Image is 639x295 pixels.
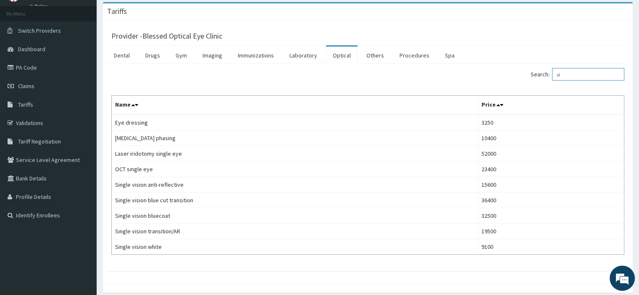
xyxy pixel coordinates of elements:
a: Online [29,3,50,9]
td: 52000 [478,146,624,162]
h3: Provider - Blessed Optical Eye Clinic [111,32,222,40]
a: Immunizations [231,47,281,64]
td: 3250 [478,115,624,131]
a: Dental [107,47,137,64]
th: Price [478,96,624,115]
td: 10400 [478,131,624,146]
label: Search: [531,68,624,81]
a: Laboratory [283,47,324,64]
a: Spa [438,47,461,64]
input: Search: [552,68,624,81]
div: Chat with us now [44,47,141,58]
a: Drugs [139,47,167,64]
td: OCT single eye [112,162,478,177]
span: Dashboard [18,45,45,53]
h3: Tariffs [107,8,127,15]
td: Single vision bluecoat [112,208,478,224]
td: 32500 [478,208,624,224]
span: Tariffs [18,101,33,108]
td: 36400 [478,193,624,208]
a: Procedures [393,47,436,64]
td: Single vision blue cut transition [112,193,478,208]
span: Tariff Negotiation [18,138,61,145]
td: 9100 [478,239,624,255]
td: [MEDICAL_DATA] phasing [112,131,478,146]
span: Claims [18,82,34,90]
span: We're online! [49,92,116,177]
a: Optical [326,47,358,64]
td: 15600 [478,177,624,193]
a: Others [360,47,391,64]
img: d_794563401_company_1708531726252_794563401 [16,42,34,63]
td: 19500 [478,224,624,239]
td: Eye dressing [112,115,478,131]
td: Laser iridotomy single eye [112,146,478,162]
a: Gym [169,47,194,64]
a: Imaging [196,47,229,64]
td: Single vision anti-reflective [112,177,478,193]
th: Name [112,96,478,115]
div: Minimize live chat window [138,4,158,24]
textarea: Type your message and hit 'Enter' [4,202,160,231]
span: Switch Providers [18,27,61,34]
td: 23400 [478,162,624,177]
td: Single vision white [112,239,478,255]
td: Single vision transition/AR [112,224,478,239]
